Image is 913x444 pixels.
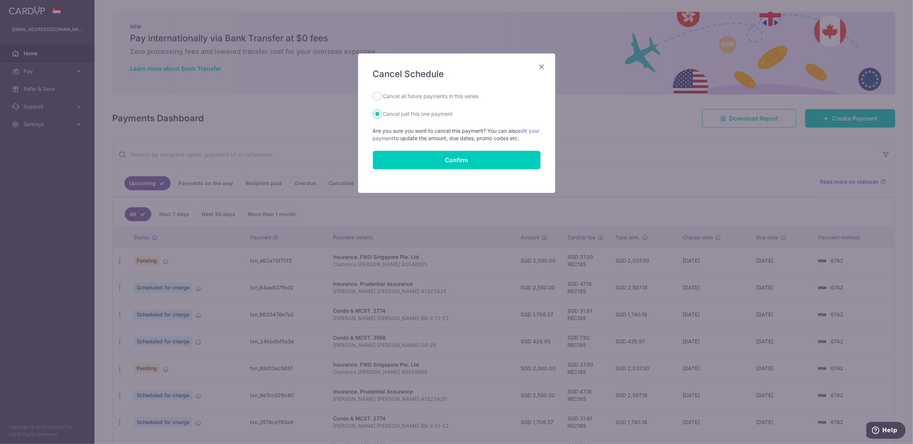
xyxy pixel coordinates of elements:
[383,92,479,101] label: Cancel all future payments in this series
[866,422,906,440] iframe: Opens a widget where you can find more information
[538,62,546,71] button: Close
[373,151,540,169] input: Confirm
[383,110,453,118] label: Cancel just this one payment
[373,68,540,80] h5: Cancel Schedule
[373,127,540,142] p: Are you sure you want to cancel this payment? You can also to update the amount, due dates, promo...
